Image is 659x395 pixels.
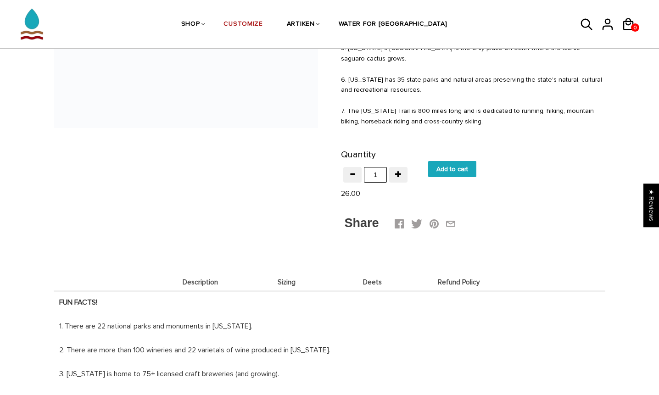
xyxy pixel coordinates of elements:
[418,278,500,286] span: Refund Policy
[428,161,476,177] input: Add to cart
[631,23,639,32] a: 0
[339,0,447,49] a: WATER FOR [GEOGRAPHIC_DATA]
[643,184,659,227] div: Click to open Judge.me floating reviews tab
[181,0,200,49] a: SHOP
[341,189,360,198] span: 26.00
[287,0,315,49] a: ARTIKEN
[332,278,413,286] span: Deets
[631,22,639,33] span: 0
[223,0,262,49] a: CUSTOMIZE
[59,298,97,307] strong: FUN FACTS!
[341,147,376,162] label: Quantity
[160,278,241,286] span: Description
[246,278,328,286] span: Sizing
[345,216,379,230] span: Share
